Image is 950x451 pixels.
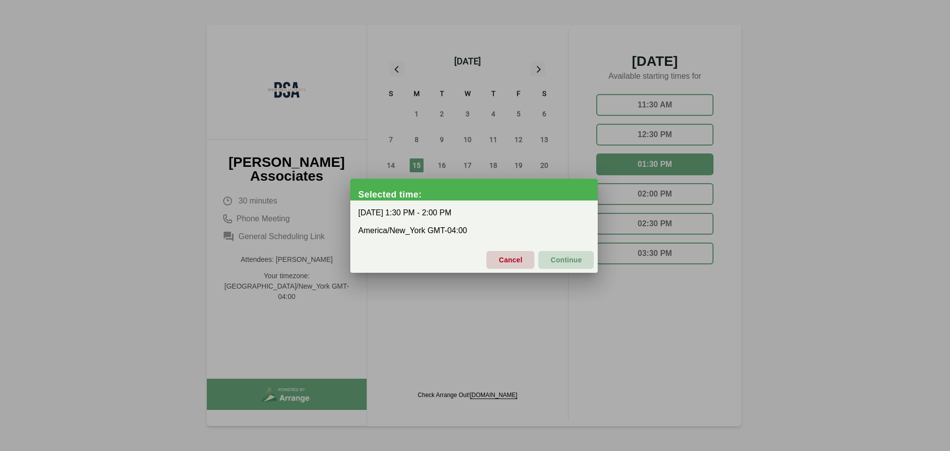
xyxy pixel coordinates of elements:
[498,250,522,270] span: Cancel
[486,251,534,269] button: Cancel
[550,250,582,270] span: Continue
[358,190,598,200] div: Selected time:
[538,251,594,269] button: Continue
[350,200,598,243] div: [DATE] 1:30 PM - 2:00 PM America/New_York GMT-04:00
